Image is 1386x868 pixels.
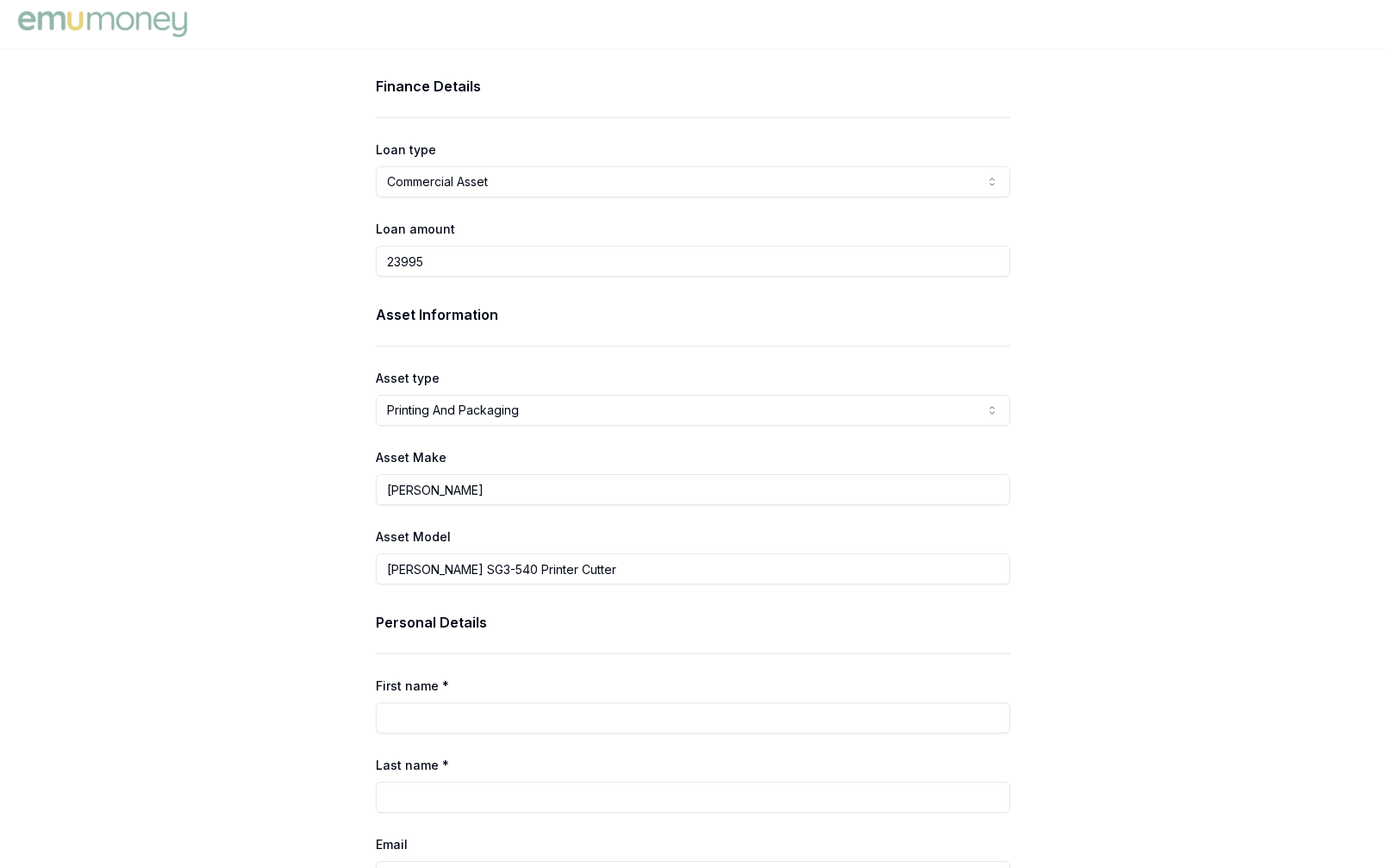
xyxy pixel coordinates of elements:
[376,837,408,852] label: Email
[376,222,455,236] label: Loan amount
[14,7,191,41] img: Emu Money
[376,758,449,772] label: Last name *
[376,612,1010,633] h3: Personal Details
[376,678,449,693] label: First name *
[376,304,1010,325] h3: Asset Information
[376,246,1010,277] input: $
[376,142,436,157] label: Loan type
[376,76,1010,97] h3: Finance Details
[376,371,440,385] label: Asset type
[376,450,446,465] label: Asset Make
[376,529,451,544] label: Asset Model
